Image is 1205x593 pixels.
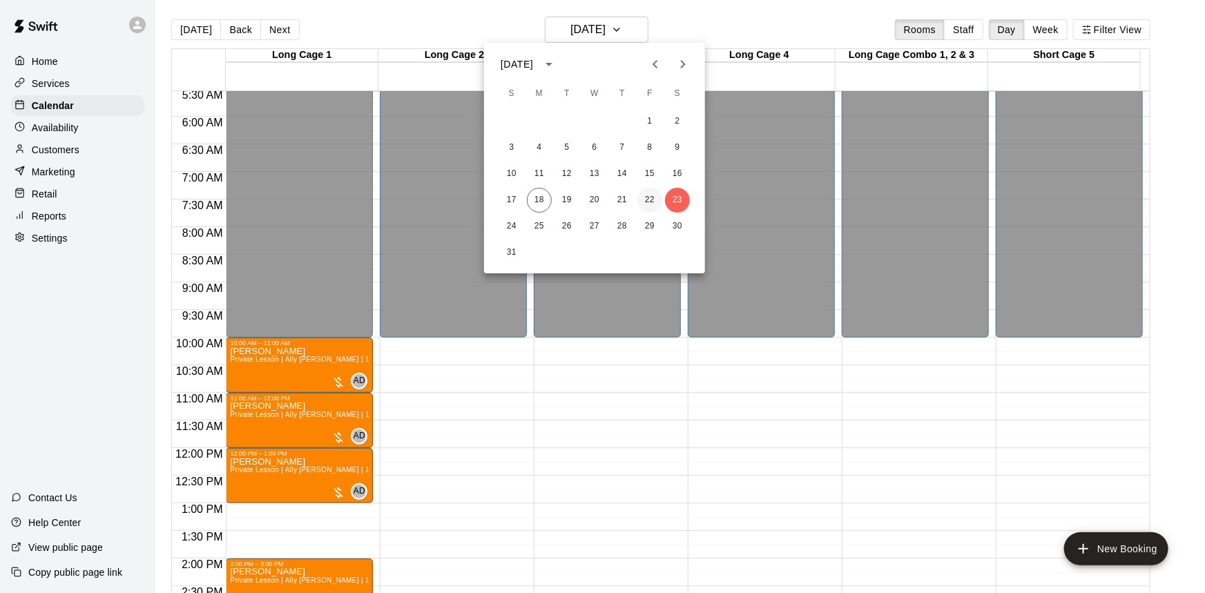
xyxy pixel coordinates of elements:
button: 8 [637,135,662,160]
button: 30 [665,214,690,239]
span: Monday [527,80,552,108]
button: 17 [499,188,524,213]
button: 3 [499,135,524,160]
button: 23 [665,188,690,213]
button: 10 [499,162,524,186]
button: 9 [665,135,690,160]
span: Friday [637,80,662,108]
button: 27 [582,214,607,239]
button: 6 [582,135,607,160]
button: 24 [499,214,524,239]
button: Next month [669,50,697,78]
button: 4 [527,135,552,160]
button: 13 [582,162,607,186]
button: 18 [527,188,552,213]
button: 11 [527,162,552,186]
button: 22 [637,188,662,213]
button: 14 [610,162,635,186]
button: 20 [582,188,607,213]
button: 19 [555,188,579,213]
button: 16 [665,162,690,186]
span: Tuesday [555,80,579,108]
button: 2 [665,109,690,134]
button: Previous month [642,50,669,78]
button: 29 [637,214,662,239]
button: 31 [499,240,524,265]
div: [DATE] [501,57,533,72]
button: 1 [637,109,662,134]
button: 7 [610,135,635,160]
button: 15 [637,162,662,186]
button: 25 [527,214,552,239]
span: Sunday [499,80,524,108]
button: 21 [610,188,635,213]
button: 12 [555,162,579,186]
span: Saturday [665,80,690,108]
button: 5 [555,135,579,160]
span: Thursday [610,80,635,108]
button: 26 [555,214,579,239]
button: 28 [610,214,635,239]
button: calendar view is open, switch to year view [537,52,561,76]
span: Wednesday [582,80,607,108]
